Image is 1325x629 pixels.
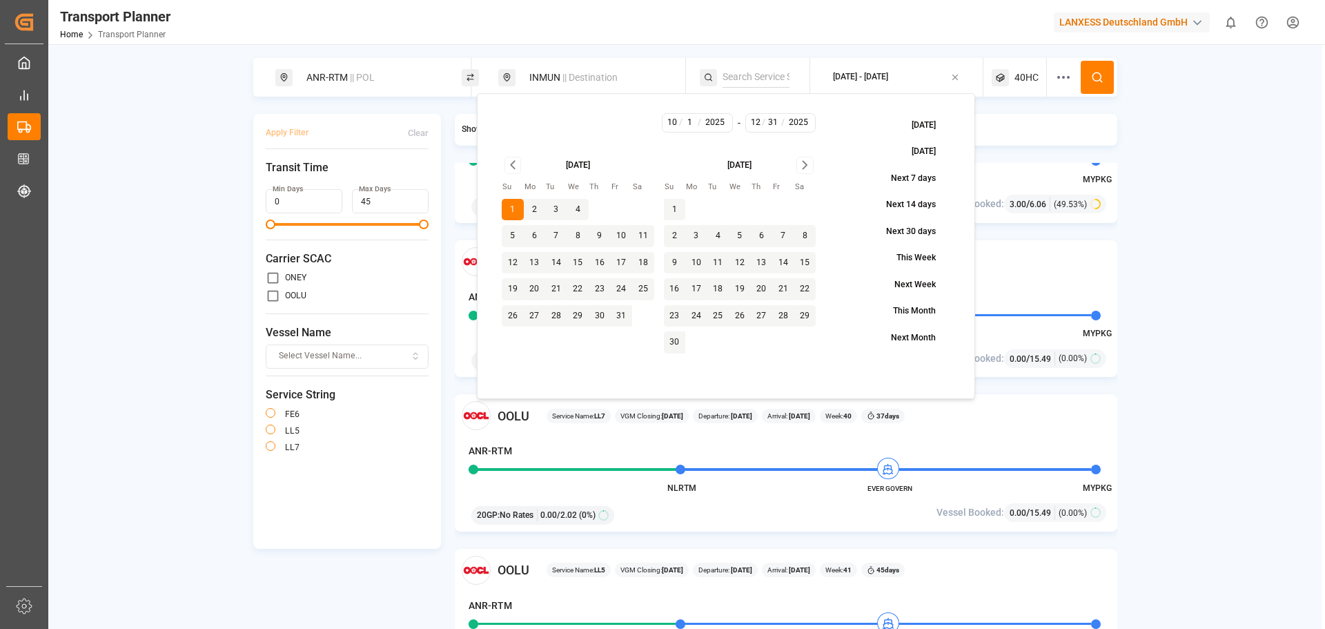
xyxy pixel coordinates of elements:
button: Help Center [1246,7,1277,38]
div: - [738,113,740,133]
span: VGM Closing: [620,411,683,421]
button: Go to next month [796,157,814,174]
button: 22 [794,278,816,300]
button: 4 [567,199,589,221]
th: Saturday [794,181,816,194]
button: Next 30 days [854,220,950,244]
div: LANXESS Deutschland GmbH [1054,12,1210,32]
button: 2 [664,225,686,247]
button: show 0 new notifications [1215,7,1246,38]
button: 14 [545,252,567,274]
b: 41 [843,566,852,574]
span: Transit Time [266,159,429,176]
span: OOLU [498,407,529,425]
button: 6 [751,225,773,247]
span: (0.00%) [1059,352,1087,365]
button: 30 [589,305,611,327]
b: 40 [843,412,852,420]
div: [DATE] - [DATE] [833,71,888,84]
b: [DATE] [787,566,810,574]
span: Week: [825,411,852,421]
span: / [698,117,701,129]
button: 20 [751,278,773,300]
button: 14 [772,252,794,274]
th: Thursday [751,181,773,194]
label: ONEY [285,273,306,282]
button: 16 [589,252,611,274]
th: Saturday [632,181,654,194]
span: Show : [462,124,487,136]
b: 37 days [876,412,899,420]
button: 27 [524,305,546,327]
span: Service Name: [552,565,605,575]
span: EVER GOVERN [852,483,927,494]
button: 25 [707,305,729,327]
label: LL5 [285,427,300,435]
button: 18 [632,252,654,274]
a: Home [60,30,83,39]
button: 18 [707,278,729,300]
span: Carrier SCAC [266,251,429,267]
button: Clear [408,121,429,145]
th: Friday [772,181,794,194]
button: 12 [502,252,524,274]
button: 12 [729,252,751,274]
span: Minimum [266,220,275,229]
h4: ANR-RTM [469,599,512,613]
button: Go to previous month [504,157,522,174]
button: 19 [502,278,524,300]
span: Service String [266,387,429,403]
span: Arrival: [767,411,810,421]
button: 7 [545,225,567,247]
button: 16 [664,278,686,300]
th: Sunday [664,181,686,194]
th: Thursday [589,181,611,194]
button: 9 [589,225,611,247]
h4: ANR-RTM [469,444,512,458]
button: 11 [707,252,729,274]
th: Wednesday [729,181,751,194]
div: [DATE] [566,159,590,172]
b: LL7 [594,412,605,420]
button: 21 [545,278,567,300]
button: 8 [567,225,589,247]
button: 11 [632,225,654,247]
button: 6 [524,225,546,247]
span: MYPKG [1083,175,1112,184]
button: 1 [502,199,524,221]
th: Tuesday [707,181,729,194]
span: 0.00 / 2.02 [540,509,577,521]
button: 7 [772,225,794,247]
span: Vessel Booked: [936,505,1004,520]
button: 27 [751,305,773,327]
button: [DATE] - [DATE] [818,64,975,91]
button: 24 [611,278,633,300]
button: 26 [729,305,751,327]
label: FE6 [285,410,300,418]
button: 10 [685,252,707,274]
span: Arrival: [767,565,810,575]
img: Carrier [462,556,491,585]
input: Search Service String [723,67,789,88]
input: YYYY [700,117,729,129]
input: YYYY [784,117,813,129]
button: 8 [794,225,816,247]
label: OOLU [285,291,306,300]
div: / [1010,505,1055,520]
button: 25 [632,278,654,300]
button: Next Week [863,273,950,297]
input: M [748,117,763,129]
button: 23 [589,278,611,300]
span: / [781,117,785,129]
h4: ANR-RTM [469,290,512,304]
button: Next 7 days [859,166,950,191]
b: [DATE] [662,566,683,574]
b: [DATE] [787,412,810,420]
button: 1 [664,199,686,221]
span: (49.53%) [1054,198,1087,211]
div: Transport Planner [60,6,170,27]
button: 26 [502,305,524,327]
span: MYPKG [1083,329,1112,338]
div: [DATE] [727,159,752,172]
span: 3.00 [1010,200,1026,209]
